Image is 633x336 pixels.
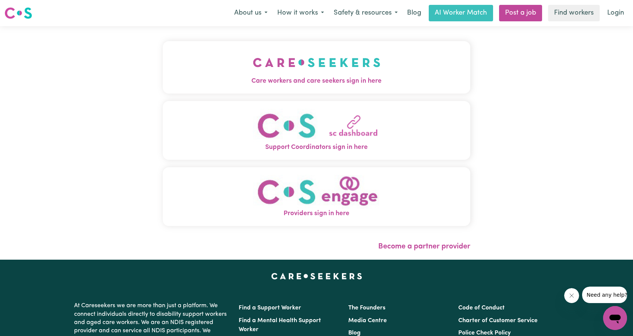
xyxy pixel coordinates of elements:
[348,305,385,311] a: The Founders
[239,318,321,333] a: Find a Mental Health Support Worker
[239,305,301,311] a: Find a Support Worker
[163,209,470,219] span: Providers sign in here
[348,330,361,336] a: Blog
[229,5,272,21] button: About us
[499,5,542,21] a: Post a job
[4,6,32,20] img: Careseekers logo
[329,5,403,21] button: Safety & resources
[163,76,470,86] span: Care workers and care seekers sign in here
[582,287,627,303] iframe: Message from company
[403,5,426,21] a: Blog
[163,101,470,160] button: Support Coordinators sign in here
[458,330,511,336] a: Police Check Policy
[429,5,493,21] a: AI Worker Match
[4,4,32,22] a: Careseekers logo
[458,305,505,311] a: Code of Conduct
[548,5,600,21] a: Find workers
[163,41,470,94] button: Care workers and care seekers sign in here
[378,243,470,250] a: Become a partner provider
[272,5,329,21] button: How it works
[603,5,629,21] a: Login
[4,5,45,11] span: Need any help?
[163,167,470,226] button: Providers sign in here
[458,318,538,324] a: Charter of Customer Service
[271,273,362,279] a: Careseekers home page
[603,306,627,330] iframe: Button to launch messaging window
[163,143,470,152] span: Support Coordinators sign in here
[564,288,579,303] iframe: Close message
[348,318,387,324] a: Media Centre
